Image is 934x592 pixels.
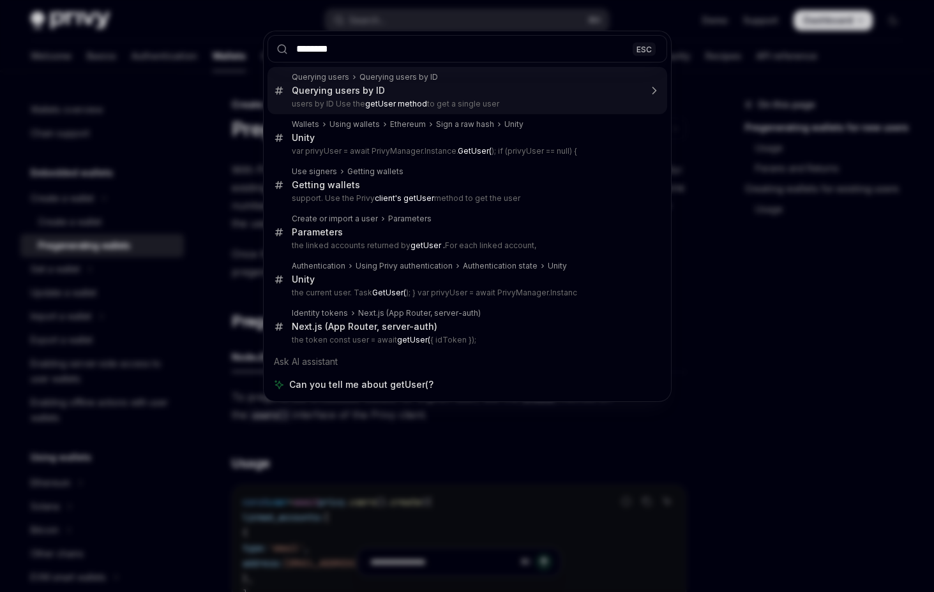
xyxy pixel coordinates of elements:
[347,166,403,177] div: Getting wallets
[548,261,567,271] div: Unity
[397,335,430,344] b: getUser(
[292,321,437,332] div: Next.js (App Router, server-auth)
[375,193,434,203] b: client's getUser
[292,85,385,96] div: Querying users by ID
[292,288,640,298] p: the current user. Task ); } var privyUser = await PrivyManager.Instanc
[292,179,360,191] div: Getting wallets
[388,214,432,224] div: Parameters
[329,119,380,129] div: Using wallets
[292,132,315,144] div: Unity
[292,274,315,285] div: Unity
[292,335,640,345] p: the token const user = await { idToken });
[372,288,406,297] b: GetUser(
[292,193,640,204] p: support. Use the Privy method to get the user
[292,261,345,271] div: Authentication
[504,119,523,129] div: Unity
[267,350,667,373] div: Ask AI assistant
[365,99,427,108] b: getUser method
[356,261,453,271] div: Using Privy authentication
[463,261,538,271] div: Authentication state
[292,214,378,224] div: Create or import a user
[292,99,640,109] p: users by ID Use the to get a single user
[359,72,438,82] div: Querying users by ID
[292,241,640,251] p: the linked accounts returned by For each linked account,
[411,241,445,250] b: getUser .
[390,119,426,129] div: Ethereum
[292,72,349,82] div: Querying users
[289,378,433,391] span: Can you tell me about getUser(?
[358,308,481,318] div: Next.js (App Router, server-auth)
[436,119,494,129] div: Sign a raw hash
[292,119,319,129] div: Wallets
[292,146,640,156] p: var privyUser = await PrivyManager.Instance. ); if (privyUser == null) {
[292,308,348,318] div: Identity tokens
[292,226,343,238] div: Parameters
[458,146,492,156] b: GetUser(
[633,42,656,56] div: ESC
[292,166,337,177] div: Use signers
